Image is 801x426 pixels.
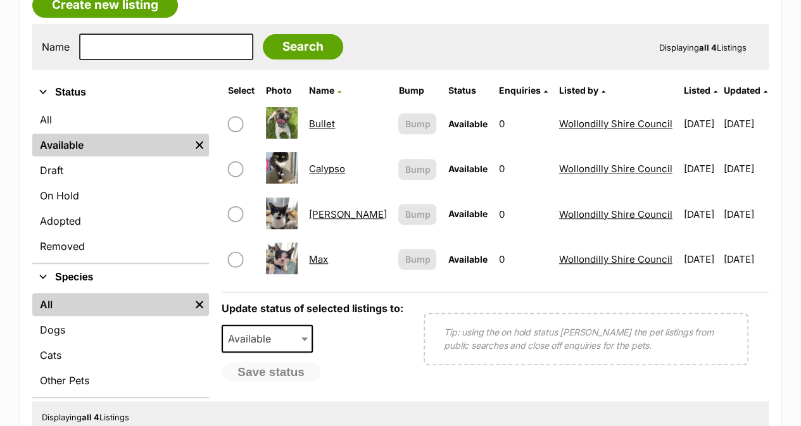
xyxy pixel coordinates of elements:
[448,118,487,129] span: Available
[724,237,767,281] td: [DATE]
[309,85,341,96] a: Name
[393,80,441,101] th: Bump
[190,293,209,316] a: Remove filter
[443,80,492,101] th: Status
[499,85,541,96] span: translation missing: en.admin.listings.index.attributes.enquiries
[32,269,209,285] button: Species
[724,85,760,96] span: Updated
[398,204,436,225] button: Bump
[448,254,487,265] span: Available
[309,253,328,265] a: Max
[309,163,345,175] a: Calypso
[405,117,430,130] span: Bump
[190,134,209,156] a: Remove filter
[679,147,722,191] td: [DATE]
[32,293,190,316] a: All
[724,102,767,146] td: [DATE]
[398,159,436,180] button: Bump
[659,42,747,53] span: Displaying Listings
[679,237,722,281] td: [DATE]
[398,113,436,134] button: Bump
[42,412,129,422] span: Displaying Listings
[684,85,710,96] span: Listed
[32,184,209,207] a: On Hold
[263,34,343,60] input: Search
[724,147,767,191] td: [DATE]
[494,237,553,281] td: 0
[309,118,335,130] a: Bullet
[405,208,430,221] span: Bump
[559,118,672,130] a: Wollondilly Shire Council
[223,80,260,101] th: Select
[32,106,209,263] div: Status
[494,102,553,146] td: 0
[684,85,717,96] a: Listed
[405,253,430,266] span: Bump
[42,41,70,53] label: Name
[444,325,728,352] p: Tip: using the on hold status [PERSON_NAME] the pet listings from public searches and close off e...
[222,302,403,315] label: Update status of selected listings to:
[559,85,605,96] a: Listed by
[679,192,722,236] td: [DATE]
[309,208,387,220] a: [PERSON_NAME]
[32,318,209,341] a: Dogs
[223,330,284,348] span: Available
[32,235,209,258] a: Removed
[82,412,99,422] strong: all 4
[32,108,209,131] a: All
[222,325,313,353] span: Available
[499,85,548,96] a: Enquiries
[559,163,672,175] a: Wollondilly Shire Council
[405,163,430,176] span: Bump
[724,85,767,96] a: Updated
[261,80,303,101] th: Photo
[32,134,190,156] a: Available
[559,208,672,220] a: Wollondilly Shire Council
[222,362,320,382] button: Save status
[309,85,334,96] span: Name
[448,208,487,219] span: Available
[699,42,717,53] strong: all 4
[679,102,722,146] td: [DATE]
[494,192,553,236] td: 0
[32,210,209,232] a: Adopted
[32,344,209,366] a: Cats
[32,159,209,182] a: Draft
[32,291,209,397] div: Species
[398,249,436,270] button: Bump
[559,85,598,96] span: Listed by
[559,253,672,265] a: Wollondilly Shire Council
[32,369,209,392] a: Other Pets
[494,147,553,191] td: 0
[32,84,209,101] button: Status
[724,192,767,236] td: [DATE]
[448,163,487,174] span: Available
